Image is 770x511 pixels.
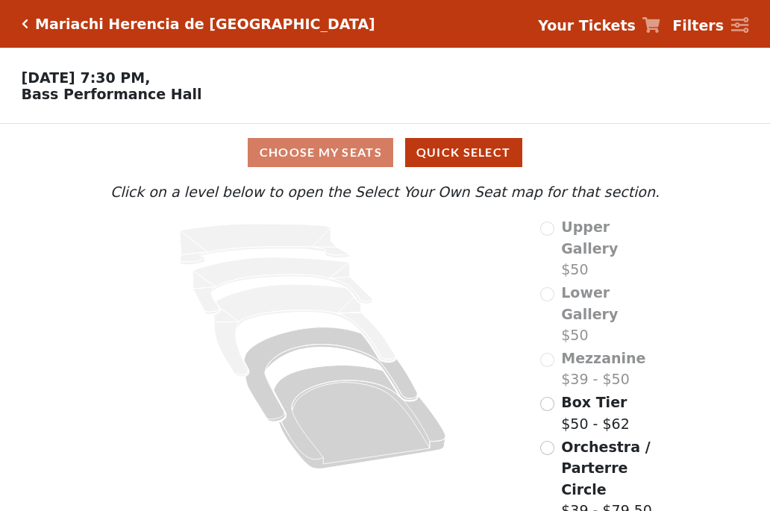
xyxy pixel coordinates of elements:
span: Box Tier [561,394,627,410]
p: Click on a level below to open the Select Your Own Seat map for that section. [107,181,663,203]
span: Upper Gallery [561,219,618,257]
path: Orchestra / Parterre Circle - Seats Available: 647 [274,366,446,469]
path: Upper Gallery - Seats Available: 0 [180,224,350,265]
span: Mezzanine [561,350,645,366]
span: Orchestra / Parterre Circle [561,439,650,498]
label: $50 [561,216,663,280]
label: $39 - $50 [561,348,645,390]
label: $50 [561,282,663,346]
strong: Filters [672,17,724,34]
strong: Your Tickets [538,17,636,34]
a: Your Tickets [538,15,660,37]
a: Click here to go back to filters [22,19,28,29]
span: Lower Gallery [561,284,618,322]
button: Quick Select [405,138,522,167]
path: Lower Gallery - Seats Available: 0 [193,257,373,314]
a: Filters [672,15,748,37]
h5: Mariachi Herencia de [GEOGRAPHIC_DATA] [35,16,375,33]
label: $50 - $62 [561,392,629,434]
